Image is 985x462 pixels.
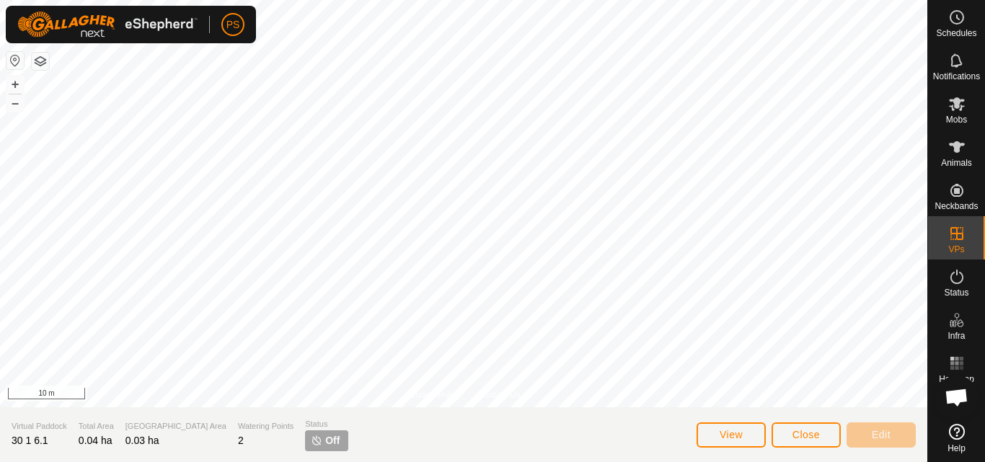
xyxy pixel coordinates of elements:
span: Close [792,429,820,440]
span: Off [325,433,340,448]
span: Status [944,288,968,297]
span: Watering Points [238,420,293,432]
span: Infra [948,332,965,340]
button: Reset Map [6,52,24,69]
button: Close [772,422,841,448]
span: Animals [941,159,972,167]
span: 0.03 ha [125,435,159,446]
span: 0.04 ha [79,435,112,446]
span: Schedules [936,29,976,37]
span: Edit [872,429,891,440]
span: Mobs [946,115,967,124]
button: – [6,94,24,112]
span: PS [226,17,240,32]
a: Privacy Policy [407,388,461,401]
button: + [6,76,24,93]
span: Neckbands [935,202,978,210]
button: Map Layers [32,53,49,70]
span: VPs [948,245,964,254]
a: Help [928,418,985,458]
span: View [720,429,743,440]
span: 2 [238,435,244,446]
span: Status [305,418,348,430]
span: Heatmap [939,375,974,383]
span: [GEOGRAPHIC_DATA] Area [125,420,226,432]
span: Virtual Paddock [12,420,67,432]
button: View [697,422,766,448]
img: Gallagher Logo [17,12,198,37]
span: Notifications [933,72,980,81]
div: Open chat [935,376,979,419]
span: Total Area [79,420,114,432]
span: 30 1 6.1 [12,435,48,446]
button: Edit [847,422,916,448]
span: Help [948,444,966,453]
img: turn-off [311,435,322,446]
a: Contact Us [478,388,521,401]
